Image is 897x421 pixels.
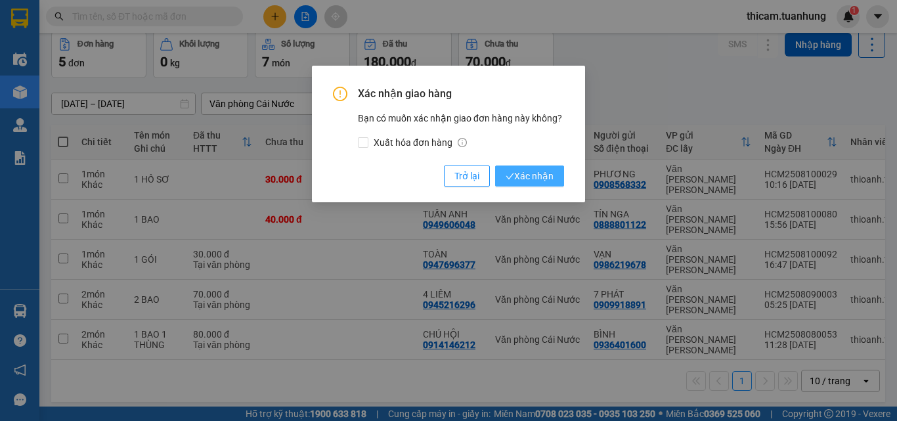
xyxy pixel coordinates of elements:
button: Trở lại [444,166,490,187]
span: Trở lại [454,169,479,183]
span: Xác nhận [506,169,554,183]
span: check [506,172,514,181]
span: exclamation-circle [333,87,347,101]
span: Xuất hóa đơn hàng [368,135,472,150]
span: Xác nhận giao hàng [358,87,564,101]
button: checkXác nhận [495,166,564,187]
span: info-circle [458,138,467,147]
div: Bạn có muốn xác nhận giao đơn hàng này không? [358,111,564,150]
